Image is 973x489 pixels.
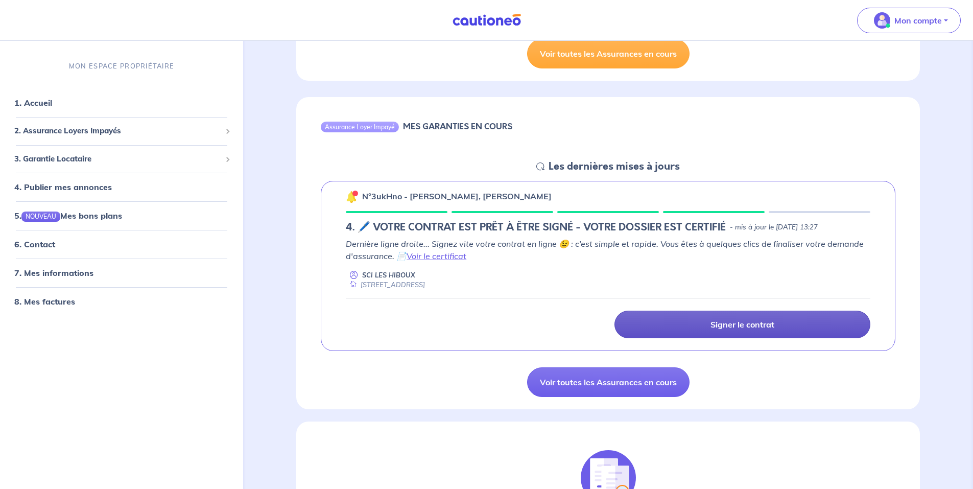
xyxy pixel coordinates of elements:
[527,367,690,397] a: Voir toutes les Assurances en cours
[730,222,818,232] p: - mis à jour le [DATE] 13:27
[14,268,93,278] a: 7. Mes informations
[407,251,466,261] a: Voir le certificat
[4,205,239,226] div: 5.NOUVEAUMes bons plans
[14,98,52,108] a: 1. Accueil
[69,61,174,71] p: MON ESPACE PROPRIÉTAIRE
[857,8,961,33] button: illu_account_valid_menu.svgMon compte
[346,280,425,290] div: [STREET_ADDRESS]
[403,122,512,131] h6: MES GARANTIES EN COURS
[4,177,239,197] div: 4. Publier mes annonces
[4,121,239,141] div: 2. Assurance Loyers Impayés
[362,190,552,202] p: n°3ukHno - [PERSON_NAME], [PERSON_NAME]
[710,319,774,330] p: Signer le contrat
[4,234,239,254] div: 6. Contact
[14,153,221,165] span: 3. Garantie Locataire
[448,14,525,27] img: Cautioneo
[4,92,239,113] div: 1. Accueil
[4,291,239,312] div: 8. Mes factures
[527,39,690,68] a: Voir toutes les Assurances en cours
[614,311,870,338] a: Signer le contrat
[346,191,358,203] img: 🔔
[362,270,415,280] p: SCI LES HIBOUX
[346,238,870,262] p: Dernière ligne droite... Signez vite votre contrat en ligne 😉 : c’est simple et rapide. Vous êtes...
[346,221,870,234] div: state: SIGNING-CONTRACT-IN-PROGRESS, Context: NEW,CHOOSE-CERTIFICATE,RELATIONSHIP,RENTER-DOCUMENTS
[14,296,75,307] a: 8. Mes factures
[14,211,122,221] a: 5.NOUVEAUMes bons plans
[894,14,942,27] p: Mon compte
[14,125,221,137] span: 2. Assurance Loyers Impayés
[14,239,55,249] a: 6. Contact
[4,149,239,169] div: 3. Garantie Locataire
[321,122,399,132] div: Assurance Loyer Impayé
[549,160,680,173] h5: Les dernières mises à jours
[346,221,726,234] h5: 4. 🖊️ VOTRE CONTRAT EST PRÊT À ÊTRE SIGNÉ - VOTRE DOSSIER EST CERTIFIÉ
[14,182,112,192] a: 4. Publier mes annonces
[4,263,239,283] div: 7. Mes informations
[874,12,890,29] img: illu_account_valid_menu.svg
